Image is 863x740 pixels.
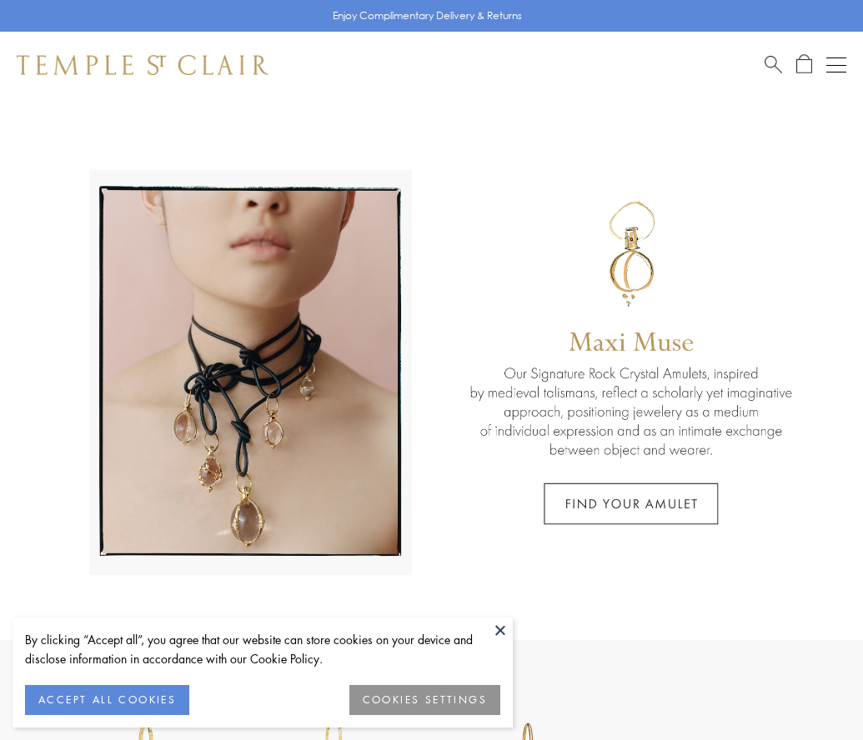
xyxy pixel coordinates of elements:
button: ACCEPT ALL COOKIES [25,685,189,715]
div: By clicking “Accept all”, you agree that our website can store cookies on your device and disclos... [25,630,500,668]
img: Temple St. Clair [17,55,268,75]
a: Open Shopping Bag [796,54,812,75]
a: Search [765,54,782,75]
p: Enjoy Complimentary Delivery & Returns [333,7,522,24]
button: COOKIES SETTINGS [349,685,500,715]
button: Open navigation [826,55,846,75]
